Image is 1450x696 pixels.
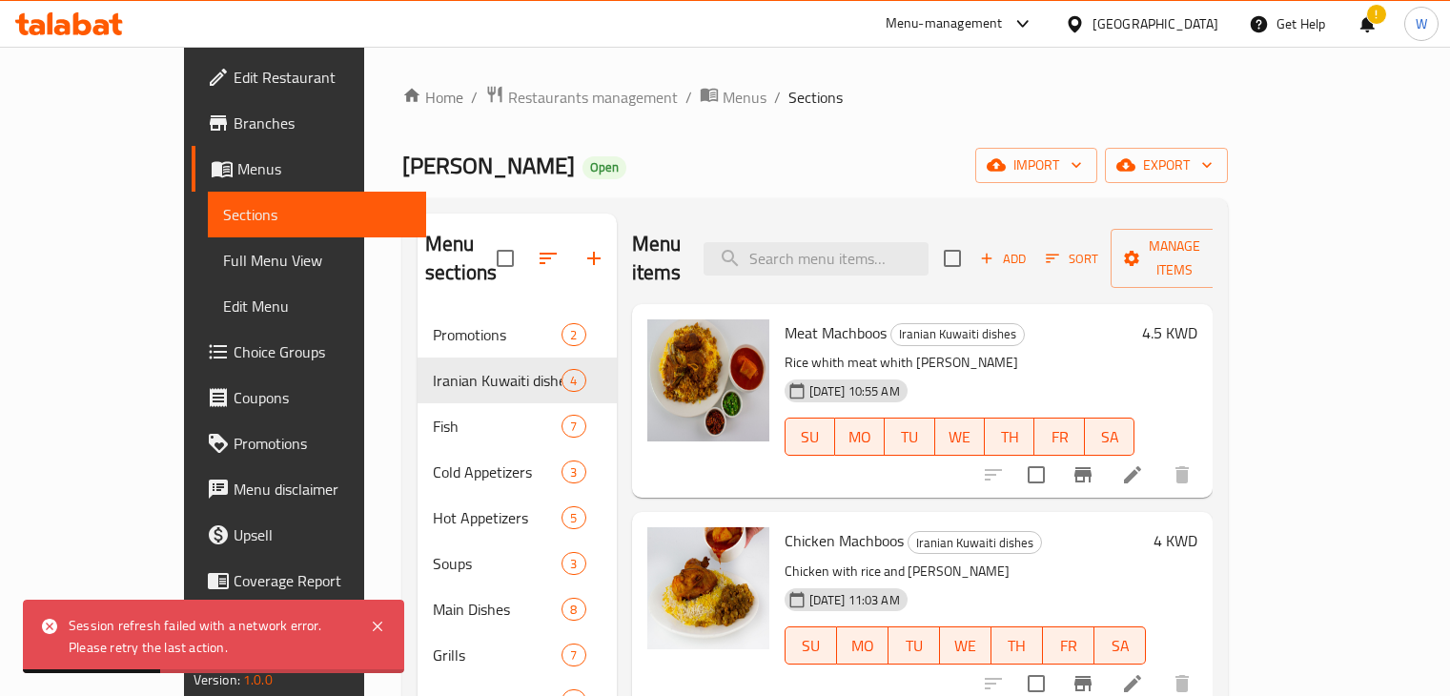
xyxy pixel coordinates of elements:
div: items [562,552,585,575]
span: Grills [433,644,562,666]
button: Add section [571,235,617,281]
span: Sections [223,203,411,226]
button: MO [835,418,885,456]
span: [DATE] 10:55 AM [802,382,908,400]
span: 7 [562,646,584,665]
li: / [471,86,478,109]
span: import [990,154,1082,177]
div: Iranian Kuwaiti dishes4 [418,358,617,403]
button: WE [940,626,991,665]
a: Coupons [192,375,426,420]
span: 7 [562,418,584,436]
span: Promotions [433,323,562,346]
a: Edit menu item [1121,672,1144,695]
button: import [975,148,1097,183]
span: Sort sections [525,235,571,281]
span: Full Menu View [223,249,411,272]
a: Restaurants management [485,85,678,110]
button: TU [888,626,940,665]
a: Menu disclaimer [192,466,426,512]
h6: 4.5 KWD [1142,319,1197,346]
h2: Menu items [632,230,682,287]
button: Add [972,244,1033,274]
button: delete [1159,452,1205,498]
span: Edit Menu [223,295,411,317]
button: WE [935,418,985,456]
a: Upsell [192,512,426,558]
h2: Menu sections [425,230,497,287]
span: 4 [562,372,584,390]
span: WE [943,423,977,451]
span: [DATE] 11:03 AM [802,591,908,609]
span: 1.0.0 [243,667,273,692]
span: Soups [433,552,562,575]
a: Menus [700,85,766,110]
div: Hot Appetizers5 [418,495,617,541]
li: / [774,86,781,109]
nav: breadcrumb [402,85,1228,110]
a: Choice Groups [192,329,426,375]
div: Session refresh failed with a network error. Please retry the last action. [69,615,351,658]
button: TU [885,418,934,456]
span: MO [845,632,881,660]
span: 8 [562,601,584,619]
span: Open [582,159,626,175]
span: TH [992,423,1027,451]
span: TU [892,423,927,451]
span: SA [1102,632,1138,660]
input: search [704,242,929,276]
a: Edit Restaurant [192,54,426,100]
div: items [562,323,585,346]
div: Fish7 [418,403,617,449]
button: TH [985,418,1034,456]
li: / [685,86,692,109]
span: Iranian Kuwaiti dishes [433,369,562,392]
img: Chicken Machboos [647,527,769,649]
button: SA [1094,626,1146,665]
a: Edit Menu [208,283,426,329]
div: Promotions2 [418,312,617,358]
span: SA [1093,423,1127,451]
span: 3 [562,463,584,481]
a: Promotions [192,420,426,466]
span: FR [1051,632,1087,660]
div: Iranian Kuwaiti dishes [908,531,1042,554]
span: MO [843,423,877,451]
span: Menus [723,86,766,109]
span: Choice Groups [234,340,411,363]
span: Promotions [234,432,411,455]
a: Branches [192,100,426,146]
div: Menu-management [886,12,1003,35]
div: items [562,461,585,483]
span: Coverage Report [234,569,411,592]
button: Sort [1041,244,1103,274]
span: SU [793,632,829,660]
span: Sort [1046,248,1098,270]
span: Add [977,248,1029,270]
span: Chicken Machboos [785,526,904,555]
div: [GEOGRAPHIC_DATA] [1093,13,1218,34]
button: FR [1034,418,1084,456]
span: Fish [433,415,562,438]
span: SU [793,423,827,451]
span: Iranian Kuwaiti dishes [909,532,1041,554]
span: TH [999,632,1035,660]
span: Hot Appetizers [433,506,562,529]
button: SU [785,418,835,456]
p: Chicken with rice and [PERSON_NAME] [785,560,1147,583]
a: Full Menu View [208,237,426,283]
button: FR [1043,626,1094,665]
div: Open [582,156,626,179]
button: TH [991,626,1043,665]
button: Manage items [1111,229,1238,288]
span: Menu disclaimer [234,478,411,501]
span: Manage items [1126,235,1223,282]
span: Upsell [234,523,411,546]
a: Coverage Report [192,558,426,604]
span: 5 [562,509,584,527]
button: export [1105,148,1228,183]
span: TU [896,632,932,660]
span: Branches [234,112,411,134]
span: export [1120,154,1213,177]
